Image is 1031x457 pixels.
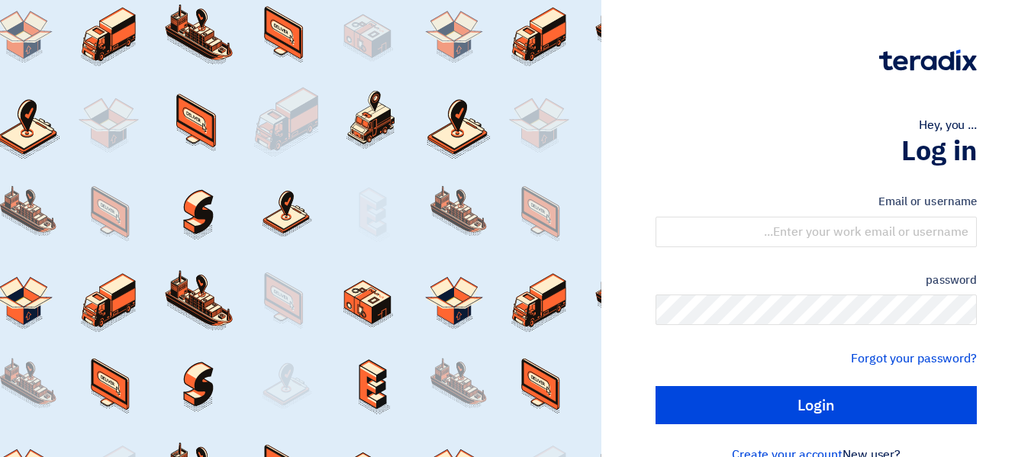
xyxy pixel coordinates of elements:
[656,386,977,424] input: Login
[851,349,977,368] a: Forgot your password?
[879,50,977,71] img: Teradix logo
[878,193,977,210] font: Email or username
[926,272,977,288] font: password
[901,130,977,172] font: Log in
[656,217,977,247] input: Enter your work email or username...
[919,116,977,134] font: Hey, you ...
